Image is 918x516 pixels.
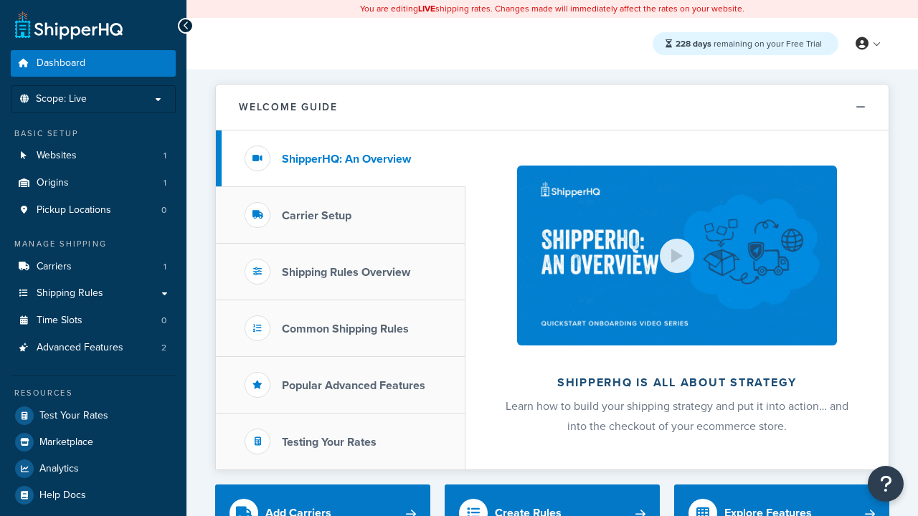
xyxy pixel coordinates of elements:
[37,261,72,273] span: Carriers
[11,143,176,169] a: Websites1
[11,429,176,455] a: Marketplace
[11,482,176,508] a: Help Docs
[37,287,103,300] span: Shipping Rules
[239,102,338,113] h2: Welcome Guide
[11,387,176,399] div: Resources
[11,335,176,361] a: Advanced Features2
[37,315,82,327] span: Time Slots
[161,342,166,354] span: 2
[39,489,86,502] span: Help Docs
[161,315,166,327] span: 0
[676,37,711,50] strong: 228 days
[11,128,176,140] div: Basic Setup
[37,57,85,70] span: Dashboard
[11,50,176,77] a: Dashboard
[11,307,176,334] li: Time Slots
[11,197,176,224] li: Pickup Locations
[216,85,889,130] button: Welcome Guide
[39,410,108,422] span: Test Your Rates
[282,436,377,449] h3: Testing Your Rates
[11,170,176,196] li: Origins
[164,177,166,189] span: 1
[282,153,411,166] h3: ShipperHQ: An Overview
[11,403,176,429] a: Test Your Rates
[37,342,123,354] span: Advanced Features
[37,177,69,189] span: Origins
[11,456,176,482] a: Analytics
[11,238,176,250] div: Manage Shipping
[282,379,425,392] h3: Popular Advanced Features
[282,209,351,222] h3: Carrier Setup
[164,261,166,273] span: 1
[506,398,848,434] span: Learn how to build your shipping strategy and put it into action… and into the checkout of your e...
[282,266,410,279] h3: Shipping Rules Overview
[11,197,176,224] a: Pickup Locations0
[11,307,176,334] a: Time Slots0
[37,204,111,216] span: Pickup Locations
[11,143,176,169] li: Websites
[11,254,176,280] a: Carriers1
[517,166,837,345] img: ShipperHQ is all about strategy
[11,280,176,307] a: Shipping Rules
[418,2,435,15] b: LIVE
[164,150,166,162] span: 1
[39,436,93,449] span: Marketplace
[11,335,176,361] li: Advanced Features
[39,463,79,475] span: Analytics
[36,93,87,105] span: Scope: Live
[37,150,77,162] span: Websites
[503,376,851,389] h2: ShipperHQ is all about strategy
[282,322,409,335] h3: Common Shipping Rules
[11,170,176,196] a: Origins1
[868,466,904,502] button: Open Resource Center
[676,37,822,50] span: remaining on your Free Trial
[161,204,166,216] span: 0
[11,254,176,280] li: Carriers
